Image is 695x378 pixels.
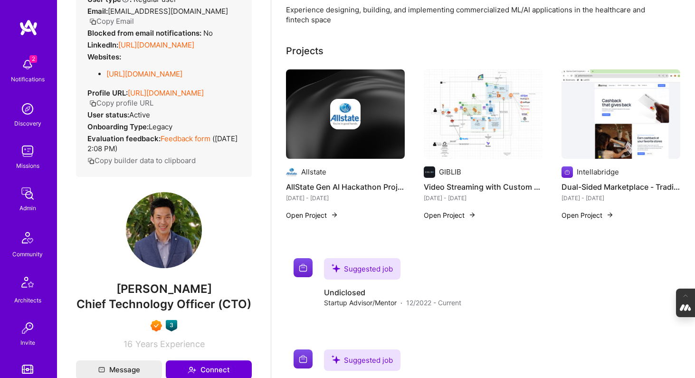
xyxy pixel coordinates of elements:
[89,98,153,108] button: Copy profile URL
[331,211,338,219] img: arrow-right
[332,355,340,364] i: icon SuggestedTeams
[18,319,37,338] img: Invite
[332,264,340,272] i: icon SuggestedTeams
[577,167,619,177] div: Intellabridge
[286,193,405,203] div: [DATE] - [DATE]
[135,339,205,349] span: Years Experience
[324,287,461,298] h4: Undiclosed
[324,298,397,308] span: Startup Advisor/Mentor
[124,339,133,349] span: 16
[22,365,33,374] img: tokens
[424,210,476,220] button: Open Project
[439,167,461,177] div: GIBLIB
[106,69,182,78] a: [URL][DOMAIN_NAME]
[18,142,37,161] img: teamwork
[151,320,162,331] img: Exceptional A.Teamer
[562,166,573,178] img: Company logo
[20,338,35,348] div: Invite
[12,249,43,259] div: Community
[89,16,134,26] button: Copy Email
[424,69,543,159] img: Video Streaming with Custom Purchase Workflow
[87,7,108,16] strong: Email:
[424,181,543,193] h4: Video Streaming with Custom Purchase Workflow
[87,122,149,131] strong: Onboarding Type:
[301,167,326,177] div: Allstate
[19,203,36,213] div: Admin
[286,44,324,58] div: Projects
[129,110,150,119] span: Active
[286,210,338,220] button: Open Project
[286,181,405,193] h4: AllState Gen AI Hackathon Project
[562,210,614,220] button: Open Project
[294,349,313,368] img: Company logo
[424,193,543,203] div: [DATE] - [DATE]
[19,19,38,36] img: logo
[76,282,252,296] span: [PERSON_NAME]
[87,88,128,97] strong: Profile URL:
[89,100,96,107] i: icon Copy
[87,28,213,38] div: No
[87,134,240,154] div: ( [DATE] 2:08 PM )
[188,366,196,374] i: icon Connect
[98,367,105,373] i: icon Mail
[11,74,45,84] div: Notifications
[87,52,121,61] strong: Websites:
[14,295,41,305] div: Architects
[14,118,41,128] div: Discovery
[87,155,196,165] button: Copy builder data to clipboard
[118,40,194,49] a: [URL][DOMAIN_NAME]
[149,122,172,131] span: legacy
[468,211,476,219] img: arrow-right
[16,161,39,171] div: Missions
[324,258,400,280] div: Suggested job
[87,157,95,165] i: icon Copy
[286,69,405,159] img: cover
[562,69,680,159] img: Dual-Sided Marketplace - Trading, Lending, Cryptocurrency Purchasing
[87,134,161,143] strong: Evaluation feedback:
[76,297,251,311] span: Chief Technology Officer (CTO)
[87,110,129,119] strong: User status:
[87,29,203,38] strong: Blocked from email notifications:
[400,298,402,308] span: ·
[128,88,204,97] a: [URL][DOMAIN_NAME]
[424,166,435,178] img: Company logo
[18,55,37,74] img: bell
[126,192,202,268] img: User Avatar
[324,349,400,371] div: Suggested job
[89,18,96,25] i: icon Copy
[406,298,461,308] span: 12/2022 - Current
[18,99,37,118] img: discovery
[286,166,297,178] img: Company logo
[18,184,37,203] img: admin teamwork
[161,134,210,143] a: Feedback form
[87,40,118,49] strong: LinkedIn:
[29,55,37,63] span: 2
[294,258,313,277] img: Company logo
[16,226,39,249] img: Community
[330,99,361,129] img: Company logo
[16,272,39,295] img: Architects
[562,181,680,193] h4: Dual-Sided Marketplace - Trading, Lending, Cryptocurrency Purchasing
[562,193,680,203] div: [DATE] - [DATE]
[108,7,228,16] span: [EMAIL_ADDRESS][DOMAIN_NAME]
[606,211,614,219] img: arrow-right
